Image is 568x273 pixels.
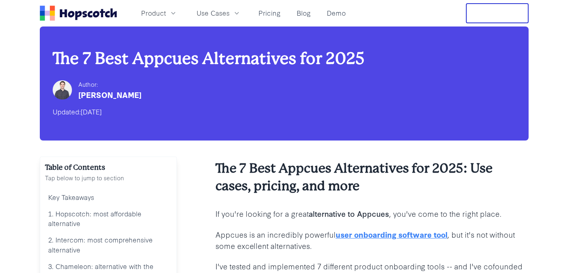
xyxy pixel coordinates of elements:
[53,105,516,118] div: Updated:
[45,232,172,258] a: 2. Intercom: most comprehensive alternative
[81,107,102,116] time: [DATE]
[45,206,172,232] a: 1. Hopscotch: most affordable alternative
[78,89,141,100] div: [PERSON_NAME]
[215,208,529,219] p: If you're looking for a great , you've come to the right place.
[255,6,284,20] a: Pricing
[136,6,182,20] button: Product
[141,8,166,18] span: Product
[215,229,529,251] p: Appcues is an incredibly powerful , but it's not without some excellent alternatives.
[336,229,447,240] a: user onboarding software tool
[324,6,349,20] a: Demo
[293,6,314,20] a: Blog
[215,160,529,195] h2: The 7 Best Appcues Alternatives for 2025: Use cases, pricing, and more
[40,6,117,21] a: Home
[466,3,529,23] button: Free Trial
[45,162,172,173] h2: Table of Contents
[192,6,246,20] button: Use Cases
[309,208,389,219] b: alternative to Appcues
[53,80,72,100] img: Mark Spera
[78,79,141,89] div: Author:
[45,189,172,206] a: Key Takeaways
[45,173,172,183] p: Tap below to jump to section
[53,49,516,68] h1: The 7 Best Appcues Alternatives for 2025
[197,8,230,18] span: Use Cases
